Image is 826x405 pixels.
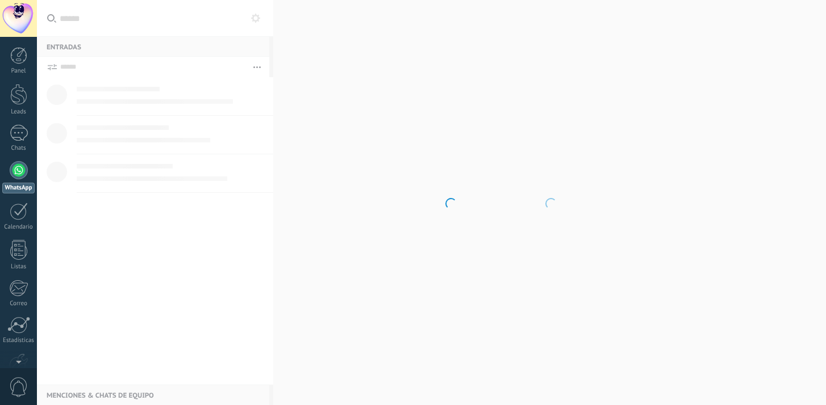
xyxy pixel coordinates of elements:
div: Panel [2,67,35,75]
div: Chats [2,145,35,152]
div: Leads [2,108,35,116]
div: Calendario [2,223,35,231]
div: WhatsApp [2,183,35,193]
div: Listas [2,263,35,271]
div: Correo [2,300,35,307]
div: Estadísticas [2,337,35,344]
